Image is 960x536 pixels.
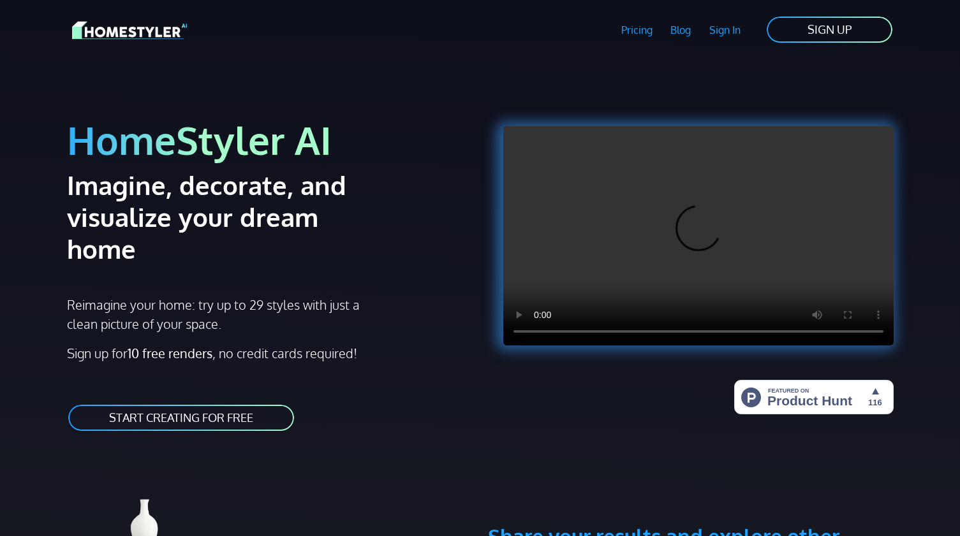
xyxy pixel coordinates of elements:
a: Sign In [700,15,750,45]
a: START CREATING FOR FREE [67,403,295,432]
a: SIGN UP [765,15,894,44]
h2: Imagine, decorate, and visualize your dream home [67,169,392,264]
a: Blog [661,15,700,45]
p: Reimagine your home: try up to 29 styles with just a clean picture of your space. [67,295,371,333]
img: HomeStyler AI logo [72,19,187,41]
strong: 10 free renders [128,345,212,361]
a: Pricing [612,15,661,45]
img: HomeStyler AI - Interior Design Made Easy: One Click to Your Dream Home | Product Hunt [734,380,894,414]
h1: HomeStyler AI [67,116,473,164]
p: Sign up for , no credit cards required! [67,344,473,363]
